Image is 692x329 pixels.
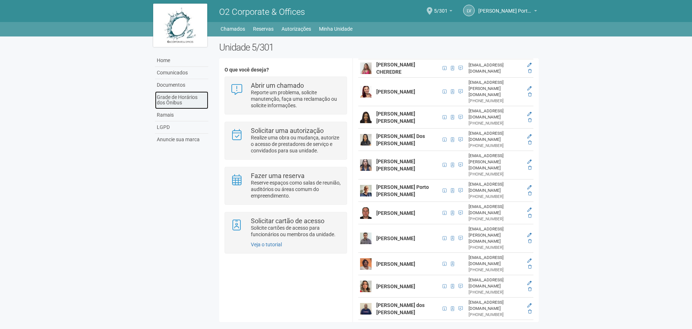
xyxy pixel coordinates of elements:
a: Home [155,55,208,67]
a: Anuncie sua marca [155,134,208,146]
div: [EMAIL_ADDRESS][PERSON_NAME][DOMAIN_NAME] [469,226,522,244]
a: Excluir membro [528,264,532,269]
div: [EMAIL_ADDRESS][DOMAIN_NAME] [469,181,522,194]
div: [PHONE_NUMBER] [469,289,522,295]
div: [EMAIL_ADDRESS][DOMAIN_NAME] [469,255,522,267]
a: Editar membro [527,185,532,190]
span: Luis Vasconcelos Porto Fernandes [478,1,532,14]
div: [PHONE_NUMBER] [469,171,522,177]
div: [EMAIL_ADDRESS][DOMAIN_NAME] [469,204,522,216]
a: Documentos [155,79,208,91]
a: Editar membro [527,207,532,212]
a: Ramais [155,109,208,121]
div: [PHONE_NUMBER] [469,98,522,104]
a: Excluir membro [528,213,532,218]
strong: [PERSON_NAME] [376,235,415,241]
div: [PHONE_NUMBER] [469,267,522,273]
a: Editar membro [527,159,532,164]
a: Excluir membro [528,118,532,123]
a: Excluir membro [528,92,532,97]
strong: Solicitar uma autorização [251,127,324,134]
a: Editar membro [527,134,532,139]
img: user.png [360,62,372,74]
strong: [PERSON_NAME] [PERSON_NAME] [376,111,415,124]
strong: Fazer uma reserva [251,172,305,179]
img: user.png [360,233,372,244]
div: [PHONE_NUMBER] [469,312,522,318]
img: user.png [360,112,372,123]
div: [EMAIL_ADDRESS][DOMAIN_NAME] [469,62,522,74]
strong: [PERSON_NAME] [376,283,415,289]
strong: [PERSON_NAME] [376,89,415,95]
img: user.png [360,185,372,196]
a: Autorizações [281,24,311,34]
p: Reporte um problema, solicite manutenção, faça uma reclamação ou solicite informações. [251,89,341,109]
div: [PHONE_NUMBER] [469,194,522,200]
a: Minha Unidade [319,24,352,34]
h4: O que você deseja? [225,67,347,73]
a: Editar membro [527,303,532,308]
strong: [PERSON_NAME] Dos [PERSON_NAME] [376,133,425,146]
a: Excluir membro [528,309,532,314]
div: [PHONE_NUMBER] [469,143,522,149]
a: Editar membro [527,86,532,91]
img: user.png [360,134,372,146]
a: Editar membro [527,62,532,68]
p: Realize uma obra ou mudança, autorize o acesso de prestadores de serviço e convidados para sua un... [251,134,341,154]
a: LV [463,5,475,16]
a: Comunicados [155,67,208,79]
span: O2 Corporate & Offices [219,7,305,17]
a: Chamados [221,24,245,34]
strong: [PERSON_NAME] [376,210,415,216]
a: Editar membro [527,112,532,117]
a: Grade de Horários dos Ônibus [155,91,208,109]
a: Editar membro [527,281,532,286]
strong: Solicitar cartão de acesso [251,217,324,225]
a: LGPD [155,121,208,134]
div: [PHONE_NUMBER] [469,244,522,251]
a: Editar membro [527,233,532,238]
a: Solicitar cartão de acesso Solicite cartões de acesso para funcionários ou membros da unidade. [230,218,341,238]
a: Excluir membro [528,239,532,244]
strong: [PERSON_NAME] [376,261,415,267]
a: Excluir membro [528,140,532,145]
div: [EMAIL_ADDRESS][PERSON_NAME][DOMAIN_NAME] [469,79,522,98]
a: 5/301 [434,9,452,15]
strong: [PERSON_NAME] CHEREDRE [376,62,415,75]
a: Editar membro [527,258,532,263]
a: Excluir membro [528,191,532,196]
img: user.png [360,281,372,292]
a: [PERSON_NAME] Porto [PERSON_NAME] [478,9,537,15]
a: Excluir membro [528,165,532,170]
span: 5/301 [434,1,448,14]
div: [PHONE_NUMBER] [469,216,522,222]
h2: Unidade 5/301 [219,42,539,53]
img: user.png [360,258,372,270]
strong: Abrir um chamado [251,82,304,89]
a: Fazer uma reserva Reserve espaços como salas de reunião, auditórios ou áreas comum do empreendime... [230,173,341,199]
a: Veja o tutorial [251,242,282,247]
strong: [PERSON_NAME] [PERSON_NAME] [376,159,415,172]
a: Abrir um chamado Reporte um problema, solicite manutenção, faça uma reclamação ou solicite inform... [230,82,341,109]
div: [EMAIL_ADDRESS][DOMAIN_NAME] [469,130,522,143]
img: user.png [360,207,372,219]
a: Excluir membro [528,69,532,74]
p: Reserve espaços como salas de reunião, auditórios ou áreas comum do empreendimento. [251,179,341,199]
img: user.png [360,159,372,171]
p: Solicite cartões de acesso para funcionários ou membros da unidade. [251,225,341,238]
img: logo.jpg [153,4,207,47]
div: [PHONE_NUMBER] [469,120,522,126]
a: Solicitar uma autorização Realize uma obra ou mudança, autorize o acesso de prestadores de serviç... [230,127,341,154]
div: [EMAIL_ADDRESS][PERSON_NAME][DOMAIN_NAME] [469,153,522,171]
strong: [PERSON_NAME] dos [PERSON_NAME] [376,302,425,315]
a: Excluir membro [528,287,532,292]
strong: [PERSON_NAME] Porto [PERSON_NAME] [376,184,429,197]
img: user.png [360,303,372,315]
a: Reservas [253,24,274,34]
img: user.png [360,86,372,98]
div: [EMAIL_ADDRESS][DOMAIN_NAME] [469,108,522,120]
div: [EMAIL_ADDRESS][DOMAIN_NAME] [469,299,522,312]
div: [EMAIL_ADDRESS][DOMAIN_NAME] [469,277,522,289]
